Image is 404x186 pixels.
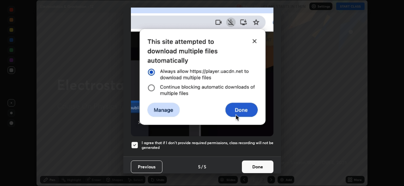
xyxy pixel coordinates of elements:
h4: / [201,163,203,170]
h4: 5 [198,163,201,170]
h4: 5 [204,163,206,170]
button: Done [242,161,273,173]
h5: I agree that if I don't provide required permissions, class recording will not be generated [142,140,273,150]
button: Previous [131,161,162,173]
